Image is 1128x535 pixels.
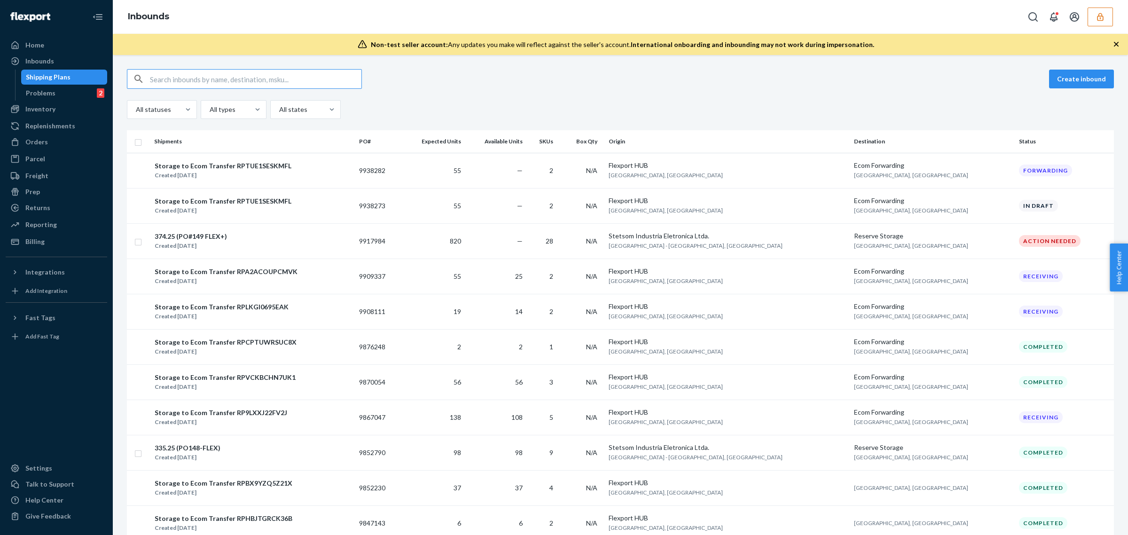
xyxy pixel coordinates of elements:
div: Fast Tags [25,313,55,323]
div: Reserve Storage [854,443,1011,452]
th: Destination [850,130,1015,153]
span: [GEOGRAPHIC_DATA], [GEOGRAPHIC_DATA] [609,383,723,390]
span: 55 [454,166,461,174]
a: Returns [6,200,107,215]
td: 9852230 [355,470,401,505]
div: Created [DATE] [155,523,292,533]
div: Reporting [25,220,57,229]
span: [GEOGRAPHIC_DATA], [GEOGRAPHIC_DATA] [854,348,968,355]
div: Action Needed [1019,235,1081,247]
div: Completed [1019,376,1067,388]
a: Add Integration [6,283,107,299]
div: Flexport HUB [609,196,847,205]
span: [GEOGRAPHIC_DATA] - [GEOGRAPHIC_DATA], [GEOGRAPHIC_DATA] [609,242,783,249]
a: Prep [6,184,107,199]
div: Completed [1019,517,1067,529]
span: N/A [586,413,597,421]
th: Available Units [465,130,526,153]
button: Fast Tags [6,310,107,325]
a: Inbounds [6,54,107,69]
span: 2 [549,166,553,174]
div: Ecom Forwarding [854,196,1011,205]
div: Ecom Forwarding [854,267,1011,276]
div: Shipping Plans [26,72,70,82]
span: [GEOGRAPHIC_DATA], [GEOGRAPHIC_DATA] [609,348,723,355]
div: Storage to Ecom Transfer RPTUE1SESKMFL [155,161,291,171]
a: Orders [6,134,107,149]
div: Created [DATE] [155,382,296,392]
span: N/A [586,166,597,174]
div: Returns [25,203,50,212]
button: Close Navigation [88,8,107,26]
div: Settings [25,464,52,473]
input: All statuses [135,105,136,114]
div: Add Integration [25,287,67,295]
div: Stetsom Industria Eletronica Ltda. [609,231,847,241]
div: Storage to Ecom Transfer RPA2ACOUPCMVK [155,267,298,276]
span: N/A [586,519,597,527]
div: Integrations [25,267,65,277]
div: Home [25,40,44,50]
span: 19 [454,307,461,315]
div: Help Center [25,496,63,505]
span: N/A [586,484,597,492]
span: 108 [511,413,523,421]
span: [GEOGRAPHIC_DATA], [GEOGRAPHIC_DATA] [854,418,968,425]
th: Status [1015,130,1114,153]
div: Created [DATE] [155,347,297,356]
span: 5 [549,413,553,421]
div: Flexport HUB [609,161,847,170]
th: Box Qty [561,130,604,153]
div: Storage to Ecom Transfer RP9LXXJ22FV2J [155,408,287,417]
span: 98 [454,448,461,456]
span: 2 [549,307,553,315]
span: 4 [549,484,553,492]
span: [GEOGRAPHIC_DATA], [GEOGRAPHIC_DATA] [609,524,723,531]
span: [GEOGRAPHIC_DATA], [GEOGRAPHIC_DATA] [854,172,968,179]
span: 2 [549,272,553,280]
a: Shipping Plans [21,70,108,85]
span: N/A [586,272,597,280]
span: 6 [519,519,523,527]
span: 2 [519,343,523,351]
div: Completed [1019,341,1067,353]
ol: breadcrumbs [120,3,177,31]
td: 9917984 [355,223,401,259]
div: Ecom Forwarding [854,408,1011,417]
span: 37 [454,484,461,492]
a: Inventory [6,102,107,117]
input: All states [278,105,279,114]
div: Receiving [1019,411,1063,423]
div: Storage to Ecom Transfer RPVCKBCHN7UK1 [155,373,296,382]
div: Created [DATE] [155,488,292,497]
a: Talk to Support [6,477,107,492]
a: Home [6,38,107,53]
button: Help Center [1110,244,1128,291]
div: Add Fast Tag [25,332,59,340]
span: 1 [549,343,553,351]
span: 37 [515,484,523,492]
div: Storage to Ecom Transfer RPBX9YZQ5Z21X [155,479,292,488]
span: N/A [586,343,597,351]
span: [GEOGRAPHIC_DATA], [GEOGRAPHIC_DATA] [854,484,968,491]
span: N/A [586,378,597,386]
div: Prep [25,187,40,197]
span: [GEOGRAPHIC_DATA], [GEOGRAPHIC_DATA] [609,207,723,214]
span: 55 [454,202,461,210]
span: Non-test seller account: [371,40,448,48]
div: Completed [1019,482,1067,494]
div: Created [DATE] [155,241,227,251]
span: [GEOGRAPHIC_DATA], [GEOGRAPHIC_DATA] [609,172,723,179]
span: N/A [586,448,597,456]
a: Billing [6,234,107,249]
span: 2 [549,519,553,527]
span: — [517,237,523,245]
span: N/A [586,307,597,315]
div: Forwarding [1019,165,1072,176]
div: Billing [25,237,45,246]
td: 9909337 [355,259,401,294]
span: [GEOGRAPHIC_DATA], [GEOGRAPHIC_DATA] [609,489,723,496]
span: [GEOGRAPHIC_DATA], [GEOGRAPHIC_DATA] [609,313,723,320]
a: Reporting [6,217,107,232]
